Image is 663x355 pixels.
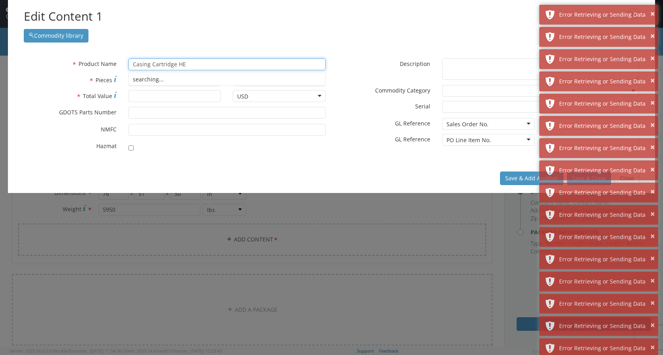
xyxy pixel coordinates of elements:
[559,122,652,130] div: Error Retrieving or Sending Data
[446,120,489,128] div: Sales Order No.
[650,186,655,198] button: ×
[395,120,430,127] span: GL Reference
[559,322,652,330] div: Error Retrieving or Sending Data
[650,253,655,264] button: ×
[415,102,430,110] span: Serial
[129,73,325,85] div: searching...
[650,142,655,153] button: ×
[650,297,655,309] button: ×
[400,60,430,68] span: Description
[559,189,652,197] div: Error Retrieving or Sending Data
[650,120,655,131] button: ×
[101,125,117,133] span: NMFC
[650,342,655,353] button: ×
[650,75,655,87] button: ×
[500,172,563,185] button: Save & Add Another
[83,92,112,100] span: Total Value
[237,93,248,100] div: USD
[559,278,652,286] div: Error Retrieving or Sending Data
[650,231,655,242] button: ×
[24,8,639,25] h2: Edit Content 1
[650,208,655,220] button: ×
[650,164,655,176] button: ×
[650,53,655,64] button: ×
[650,31,655,42] button: ×
[559,144,652,152] div: Error Retrieving or Sending Data
[79,60,117,68] span: Product Name
[446,136,491,144] div: PO Line Item No.
[96,76,112,84] span: Pieces
[559,300,652,308] div: Error Retrieving or Sending Data
[650,275,655,287] button: ×
[559,255,652,263] div: Error Retrieving or Sending Data
[650,8,655,20] button: ×
[559,166,652,174] div: Error Retrieving or Sending Data
[559,233,652,241] div: Error Retrieving or Sending Data
[559,11,652,19] div: Error Retrieving or Sending Data
[559,344,652,352] div: Error Retrieving or Sending Data
[559,33,652,41] div: Error Retrieving or Sending Data
[375,87,430,94] span: Commodity Category
[24,29,88,42] button: Commodity library
[395,135,430,143] span: GL Reference
[59,108,117,116] span: GDOTS Parts Number
[96,142,117,150] span: Hazmat
[559,55,652,63] div: Error Retrieving or Sending Data
[559,77,652,85] div: Error Retrieving or Sending Data
[559,100,652,108] div: Error Retrieving or Sending Data
[559,211,652,219] div: Error Retrieving or Sending Data
[650,320,655,331] button: ×
[650,97,655,109] button: ×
